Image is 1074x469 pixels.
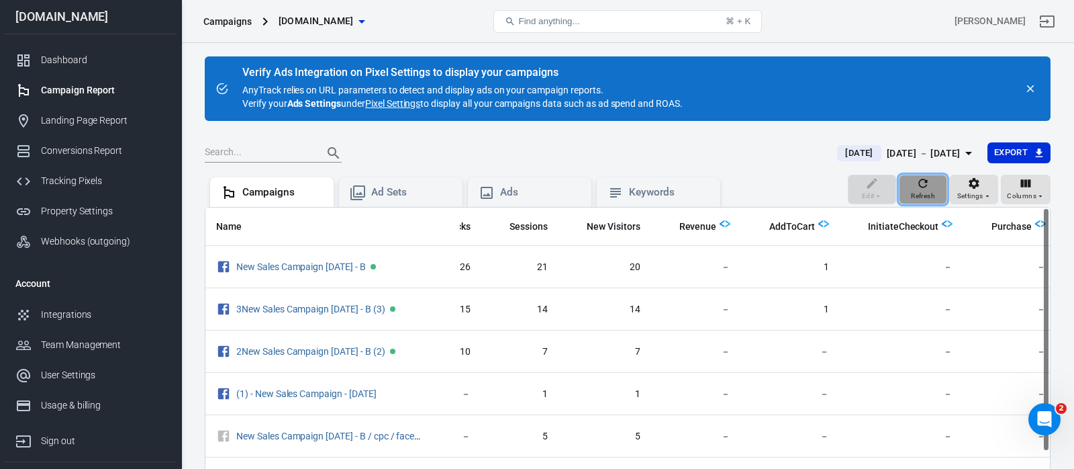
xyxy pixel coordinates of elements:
[493,10,762,33] button: Find anything...⌘ + K
[5,45,177,75] a: Dashboard
[203,15,252,28] div: Campaigns
[236,431,426,441] span: New Sales Campaign 21.08.2025 - B / cpc / facebook
[492,303,548,316] span: 14
[826,142,987,165] button: [DATE][DATE] － [DATE]
[752,345,829,359] span: －
[242,185,323,200] div: Campaigns
[1035,218,1046,229] img: Logo
[662,303,731,316] span: －
[236,304,385,314] a: 3New Sales Campaign [DATE] - B (3)
[662,345,731,359] span: －
[492,220,548,234] span: Sessions
[752,220,815,234] span: AddToCart
[887,145,961,162] div: [DATE] － [DATE]
[216,259,231,275] svg: Facebook Ads
[41,53,166,67] div: Dashboard
[492,345,548,359] span: 7
[569,345,640,359] span: 7
[242,66,683,79] div: Verify Ads Integration on Pixel Settings to display your campaigns
[5,267,177,300] li: Account
[5,75,177,105] a: Campaign Report
[569,261,640,274] span: 20
[974,388,1046,401] span: －
[41,308,166,322] div: Integrations
[569,388,640,401] span: 1
[5,196,177,226] a: Property Settings
[899,175,947,204] button: Refresh
[868,220,938,234] span: InitiateCheckout
[569,303,640,316] span: 14
[850,303,953,316] span: －
[492,388,548,401] span: 1
[974,220,1032,234] span: Purchase
[216,386,231,402] svg: Facebook Ads
[5,166,177,196] a: Tracking Pixels
[492,430,548,443] span: 5
[1031,5,1063,38] a: Sign out
[974,430,1046,443] span: －
[850,345,953,359] span: －
[1001,175,1051,204] button: Columns
[236,389,379,398] span: (1) - New Sales Campaign - 13.08.2025
[216,220,242,234] span: Name
[720,218,730,229] img: Logo
[41,114,166,128] div: Landing Page Report
[41,174,166,188] div: Tracking Pixels
[236,262,368,271] span: New Sales Campaign 21.08.2025 - B
[587,220,640,234] span: New Visitors
[850,388,953,401] span: －
[216,428,231,444] svg: Unknown Facebook
[390,349,395,354] span: Active
[1007,190,1036,202] span: Columns
[371,185,452,200] div: Ad Sets
[236,304,387,314] span: 3New Sales Campaign 21.08.2025 - B (3)
[216,220,259,234] span: Name
[236,346,385,357] a: 2New Sales Campaign [DATE] - B (2)
[279,13,354,30] span: emilygracememorial.com
[752,303,829,316] span: 1
[5,136,177,166] a: Conversions Report
[726,16,750,26] div: ⌘ + K
[41,83,166,97] div: Campaign Report
[390,306,395,312] span: Active
[5,226,177,257] a: Webhooks (outgoing)
[818,218,829,229] img: Logo
[5,421,177,456] a: Sign out
[752,430,829,443] span: －
[840,146,878,160] span: [DATE]
[5,11,177,23] div: [DOMAIN_NAME]
[41,338,166,352] div: Team Management
[752,388,829,401] span: －
[679,218,717,234] span: Total revenue calculated by AnyTrack.
[991,220,1032,234] span: Purchase
[371,264,376,269] span: Active
[236,388,377,399] a: (1) - New Sales Campaign - [DATE]
[273,9,370,34] button: [DOMAIN_NAME]
[679,220,717,234] span: Revenue
[1056,403,1067,414] span: 2
[662,261,731,274] span: －
[216,301,231,317] svg: Facebook Ads
[287,98,342,109] strong: Ads Settings
[41,398,166,413] div: Usage & billing
[242,67,683,110] div: AnyTrack relies on URL parameters to detect and display ads on your campaign reports. Verify your...
[236,347,387,356] span: 2New Sales Campaign 21.08.2025 - B (2)
[1028,403,1061,435] iframe: Intercom live chat
[911,190,935,202] span: Refresh
[41,204,166,218] div: Property Settings
[1021,79,1040,98] button: close
[769,220,815,234] span: AddToCart
[955,14,1026,28] div: Account id: vJBaXv7L
[662,430,731,443] span: －
[41,144,166,158] div: Conversions Report
[5,300,177,330] a: Integrations
[850,430,953,443] span: －
[569,430,640,443] span: 5
[942,218,953,229] img: Logo
[987,142,1051,163] button: Export
[5,330,177,360] a: Team Management
[850,261,953,274] span: －
[662,388,731,401] span: －
[509,220,548,234] span: Sessions
[216,343,231,359] svg: Facebook Ads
